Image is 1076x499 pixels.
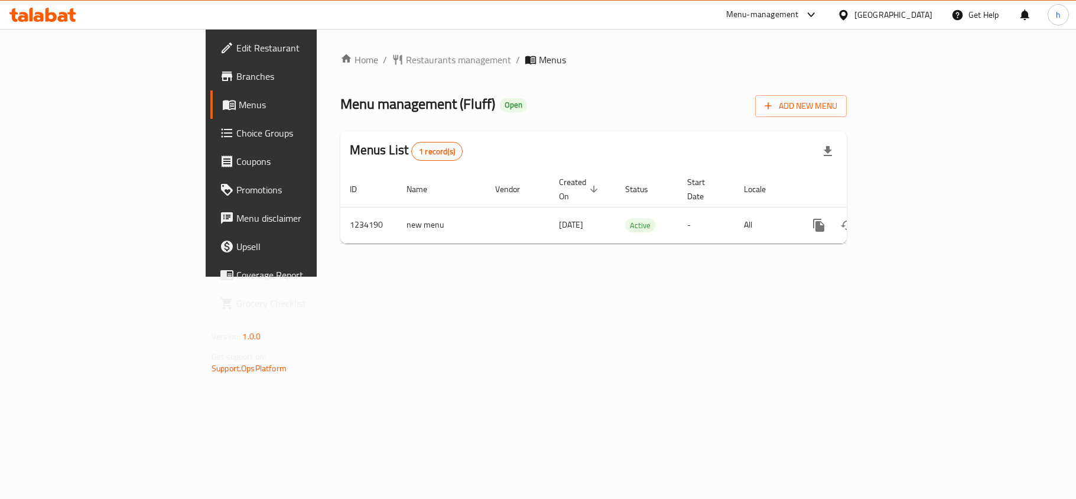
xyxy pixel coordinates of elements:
[559,217,583,232] span: [DATE]
[210,261,385,289] a: Coverage Report
[726,8,799,22] div: Menu-management
[744,182,781,196] span: Locale
[236,154,376,169] span: Coupons
[397,207,486,243] td: new menu
[212,329,240,344] span: Version:
[236,239,376,254] span: Upsell
[407,182,443,196] span: Name
[210,34,385,62] a: Edit Restaurant
[210,62,385,90] a: Branches
[210,289,385,317] a: Grocery Checklist
[795,171,928,208] th: Actions
[406,53,511,67] span: Restaurants management
[412,146,462,157] span: 1 record(s)
[495,182,535,196] span: Vendor
[625,182,664,196] span: Status
[210,119,385,147] a: Choice Groups
[678,207,734,243] td: -
[559,175,602,203] span: Created On
[392,53,511,67] a: Restaurants management
[210,90,385,119] a: Menus
[340,171,928,244] table: enhanced table
[210,232,385,261] a: Upsell
[236,41,376,55] span: Edit Restaurant
[755,95,847,117] button: Add New Menu
[854,8,932,21] div: [GEOGRAPHIC_DATA]
[625,219,655,232] span: Active
[833,211,862,239] button: Change Status
[340,53,847,67] nav: breadcrumb
[687,175,720,203] span: Start Date
[236,126,376,140] span: Choice Groups
[805,211,833,239] button: more
[212,361,287,376] a: Support.OpsPlatform
[340,90,495,117] span: Menu management ( Fluff )
[210,176,385,204] a: Promotions
[210,204,385,232] a: Menu disclaimer
[625,218,655,232] div: Active
[236,296,376,310] span: Grocery Checklist
[516,53,520,67] li: /
[539,53,566,67] span: Menus
[239,98,376,112] span: Menus
[212,349,266,364] span: Get support on:
[814,137,842,166] div: Export file
[734,207,795,243] td: All
[236,211,376,225] span: Menu disclaimer
[500,98,527,112] div: Open
[236,268,376,282] span: Coverage Report
[411,142,463,161] div: Total records count
[350,182,372,196] span: ID
[210,147,385,176] a: Coupons
[242,329,261,344] span: 1.0.0
[350,141,463,161] h2: Menus List
[765,99,837,114] span: Add New Menu
[236,69,376,83] span: Branches
[1056,8,1061,21] span: h
[236,183,376,197] span: Promotions
[500,100,527,110] span: Open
